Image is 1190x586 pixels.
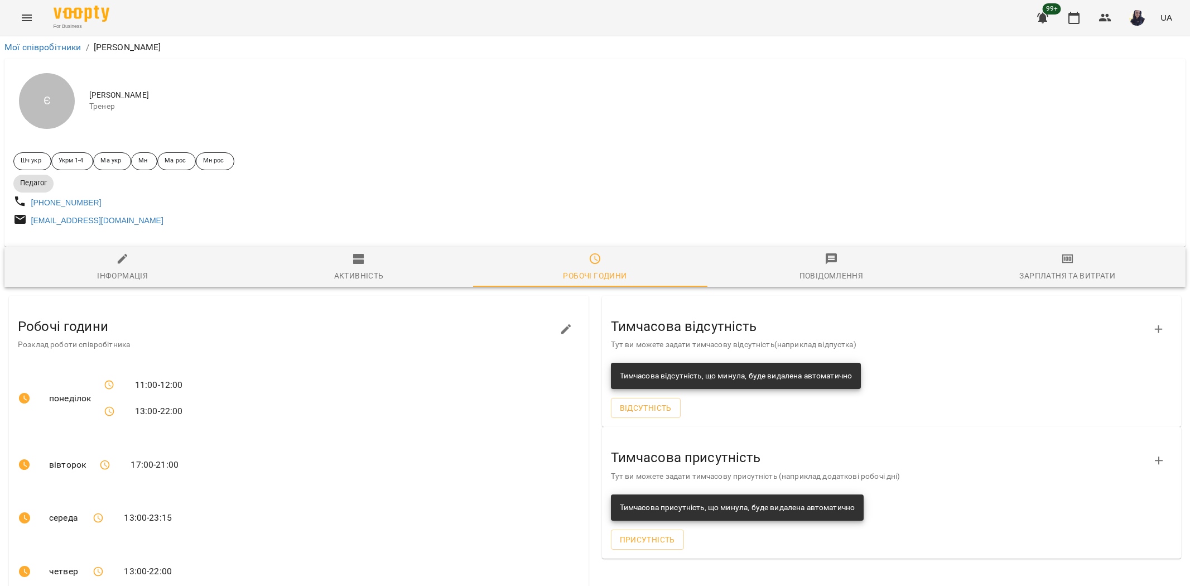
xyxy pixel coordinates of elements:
button: Відсутність [611,398,681,418]
p: [PERSON_NAME] [94,41,161,54]
span: Тренер [89,101,1177,112]
img: Voopty Logo [54,6,109,22]
h3: Робочі години [18,319,562,334]
span: 13:00 - 22:00 [124,565,172,578]
p: Ма рос [165,156,186,166]
h3: Тимчасова присутність [611,450,1155,465]
div: Повідомлення [799,269,864,282]
img: de66a22b4ea812430751315b74cfe34b.jpg [1129,10,1145,26]
p: Ма укр [100,156,121,166]
span: Відсутність [620,401,672,415]
span: понеділок [49,392,86,405]
div: Тимчасова відсутність, що минула, буде видалена автоматично [620,366,852,386]
button: UA [1156,7,1177,28]
p: Розклад роботи співробітника [18,339,562,350]
div: Зарплатня та Витрати [1019,269,1115,282]
li: / [86,41,89,54]
p: Шч укр [21,156,41,166]
span: For Business [54,23,109,30]
p: Тут ви можете задати тимчасову відсутність(наприклад відпустка) [611,339,1155,350]
span: [PERSON_NAME] [89,90,1177,101]
p: Тут ви можете задати тимчасову присутність (наприклад додаткові робочі дні) [611,471,1155,482]
div: Активність [334,269,384,282]
span: четвер [49,565,75,578]
p: Укрм 1-4 [59,156,84,166]
span: 99+ [1043,3,1061,15]
button: Menu [13,4,40,31]
a: [EMAIL_ADDRESS][DOMAIN_NAME] [31,216,163,225]
span: 13:00 - 23:15 [124,511,172,525]
p: Мн рос [203,156,224,166]
div: Робочі години [563,269,627,282]
div: Тимчасова присутність, що минула, буде видалена автоматично [620,498,855,518]
span: вівторок [49,458,81,472]
span: UA [1160,12,1172,23]
span: Присутність [620,533,675,546]
p: Мн [138,156,147,166]
a: Мої співробітники [4,42,81,52]
nav: breadcrumb [4,41,1186,54]
button: Присутність [611,530,684,550]
h3: Тимчасова відсутність [611,319,1155,334]
a: [PHONE_NUMBER] [31,198,102,207]
div: Є [19,73,75,129]
div: Інформація [97,269,148,282]
span: Педагог [13,178,54,188]
span: середа [49,511,75,525]
span: 17:00 - 21:00 [131,458,179,472]
span: 11:00 - 12:00 [135,378,183,392]
span: 13:00 - 22:00 [135,405,183,418]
